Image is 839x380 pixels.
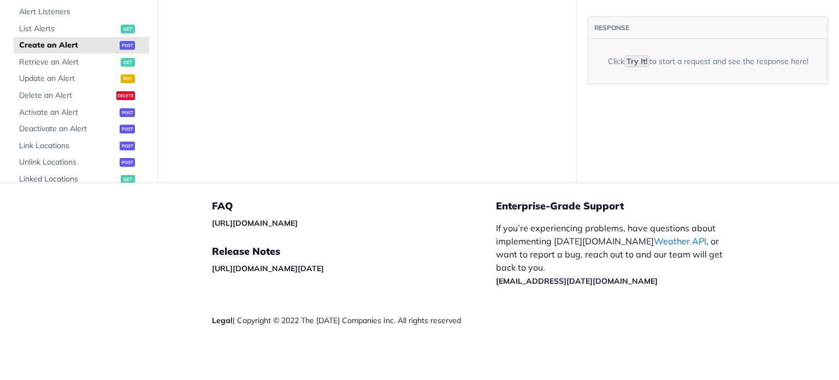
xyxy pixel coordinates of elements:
[19,57,118,68] span: Retrieve an Alert
[120,41,135,50] span: post
[19,141,117,151] span: Link Locations
[624,55,649,67] code: Try It!
[496,276,658,286] a: [EMAIL_ADDRESS][DATE][DOMAIN_NAME]
[212,218,298,228] a: [URL][DOMAIN_NAME]
[19,124,117,135] span: Deactivate an Alert
[14,21,149,37] a: List Alertsget
[14,54,149,71] a: Retrieve an Alertget
[14,138,149,154] a: Link Locationspost
[19,73,118,84] span: Update an Alert
[14,87,149,104] a: Delete an Alertdelete
[120,125,135,133] span: post
[19,90,114,101] span: Delete an Alert
[496,221,734,287] p: If you’re experiencing problems, have questions about implementing [DATE][DOMAIN_NAME] , or want ...
[120,108,135,117] span: post
[120,142,135,150] span: post
[14,171,149,188] a: Linked Locationsget
[121,175,135,184] span: get
[654,236,706,247] a: Weather API
[14,37,149,54] a: Create an Alertpost
[14,4,149,20] a: Alert Listeners
[608,56,808,67] div: Click to start a request and see the response here!
[120,158,135,167] span: post
[121,74,135,83] span: put
[19,40,117,51] span: Create an Alert
[14,121,149,137] a: Deactivate an Alertpost
[19,174,118,185] span: Linked Locations
[116,91,135,100] span: delete
[14,104,149,121] a: Activate an Alertpost
[594,22,630,33] button: RESPONSE
[212,315,496,326] div: | Copyright © 2022 The [DATE] Companies Inc. All rights reserved
[19,157,117,168] span: Unlink Locations
[212,264,324,273] a: [URL][DOMAIN_NAME][DATE]
[212,200,496,213] h5: FAQ
[212,245,496,258] h5: Release Notes
[212,315,233,325] a: Legal
[19,107,117,118] span: Activate an Alert
[121,25,135,33] span: get
[14,154,149,171] a: Unlink Locationspost
[496,200,752,213] h5: Enterprise-Grade Support
[19,24,118,34] span: List Alerts
[121,58,135,67] span: get
[14,71,149,87] a: Update an Alertput
[19,7,146,17] span: Alert Listeners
